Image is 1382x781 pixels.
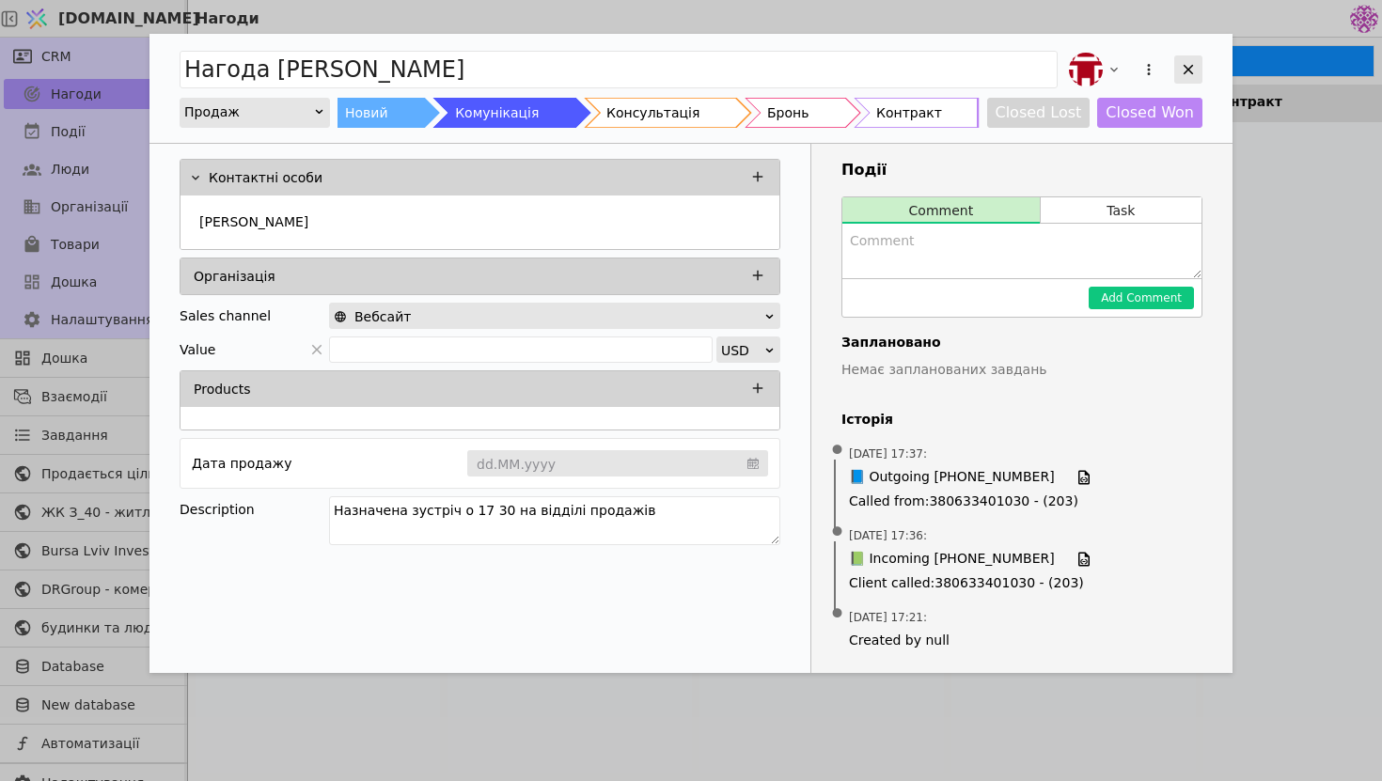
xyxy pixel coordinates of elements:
button: Closed Won [1097,98,1202,128]
div: Продаж [184,99,313,125]
div: Комунікація [455,98,539,128]
span: [DATE] 17:21 : [849,609,927,626]
p: [PERSON_NAME] [199,212,308,232]
div: Description [180,496,329,523]
span: Value [180,336,215,363]
span: [DATE] 17:37 : [849,445,927,462]
button: Comment [842,197,1040,224]
span: • [828,590,847,638]
div: Бронь [767,98,809,128]
span: Client called : 380633401030 - (203) [849,573,1195,593]
span: 📗 Incoming [PHONE_NUMBER] [849,549,1055,570]
textarea: Назначена зустріч о 17 30 на відділі продажів [329,496,780,545]
svg: calendar [747,454,759,473]
p: Немає запланованих завдань [841,360,1202,380]
span: Called from : 380633401030 - (203) [849,492,1195,511]
span: [DATE] 17:36 : [849,527,927,544]
div: Sales channel [180,303,271,329]
p: Контактні особи [209,168,322,188]
div: Add Opportunity [149,34,1233,673]
button: Add Comment [1089,287,1194,309]
div: Дата продажу [192,450,291,476]
div: Консультація [606,98,699,128]
h4: Історія [841,410,1202,430]
span: Created by null [849,631,1195,650]
span: • [828,508,847,556]
img: bo [1069,53,1103,86]
div: USD [721,337,763,364]
p: Products [194,380,250,399]
span: Вебсайт [354,304,411,330]
button: Closed Lost [987,98,1091,128]
img: online-store.svg [334,310,347,323]
button: Task [1041,197,1201,224]
h4: Заплановано [841,333,1202,352]
div: Контракт [876,98,942,128]
h3: Події [841,159,1202,181]
span: • [828,427,847,475]
span: 📘 Outgoing [PHONE_NUMBER] [849,467,1055,488]
div: Новий [345,98,388,128]
p: Організація [194,267,275,287]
